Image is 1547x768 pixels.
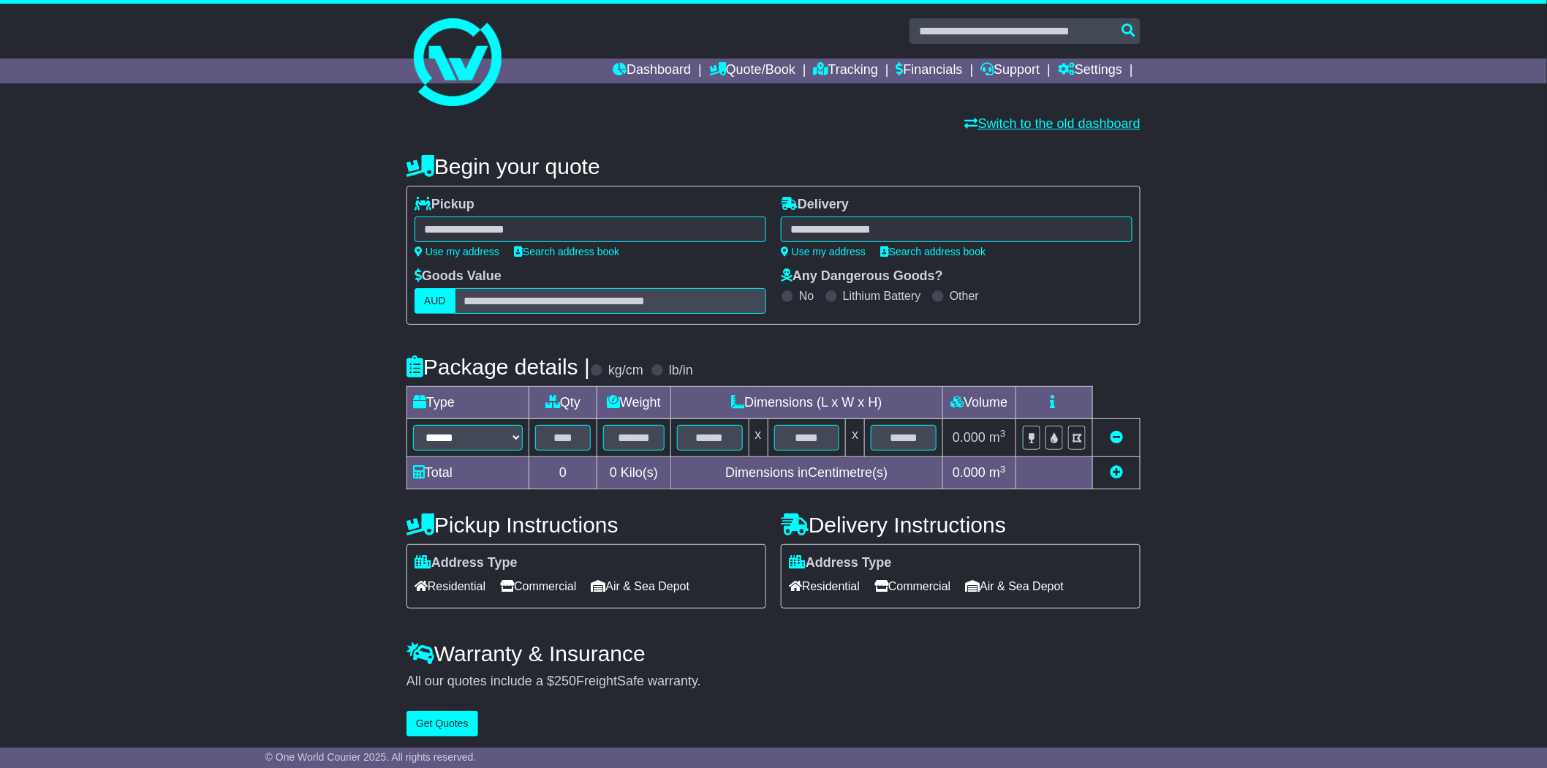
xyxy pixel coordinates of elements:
a: Settings [1058,59,1122,83]
span: Residential [415,575,485,598]
label: kg/cm [608,363,643,379]
button: Get Quotes [406,711,478,737]
span: Residential [789,575,860,598]
label: Pickup [415,197,474,213]
label: Delivery [781,197,849,213]
label: lb/in [669,363,693,379]
span: 0 [610,465,617,480]
label: Address Type [789,555,892,571]
td: x [749,419,768,457]
td: 0 [529,457,597,489]
a: Search address book [514,246,619,257]
td: Volume [942,387,1015,419]
td: Weight [597,387,671,419]
span: 250 [554,674,576,688]
td: Total [407,457,529,489]
span: m [989,465,1006,480]
td: Qty [529,387,597,419]
span: Air & Sea Depot [966,575,1064,598]
span: 0.000 [953,465,986,480]
label: No [799,289,814,303]
td: Kilo(s) [597,457,671,489]
td: Type [407,387,529,419]
td: Dimensions (L x W x H) [670,387,942,419]
h4: Begin your quote [406,154,1141,178]
a: Financials [896,59,963,83]
label: Goods Value [415,268,502,285]
h4: Delivery Instructions [781,513,1141,537]
a: Add new item [1110,465,1123,480]
span: Commercial [500,575,576,598]
span: © One World Courier 2025. All rights reserved. [265,751,477,763]
span: m [989,430,1006,445]
label: AUD [415,288,455,314]
a: Quote/Book [709,59,795,83]
h4: Pickup Instructions [406,513,766,537]
label: Other [950,289,979,303]
a: Search address book [880,246,986,257]
span: 0.000 [953,430,986,445]
a: Dashboard [613,59,691,83]
a: Switch to the old dashboard [965,116,1141,131]
label: Any Dangerous Goods? [781,268,943,285]
label: Address Type [415,555,518,571]
a: Use my address [415,246,499,257]
sup: 3 [1000,428,1006,439]
h4: Warranty & Insurance [406,641,1141,666]
span: Commercial [874,575,950,598]
sup: 3 [1000,464,1006,475]
a: Support [981,59,1040,83]
a: Remove this item [1110,430,1123,445]
a: Tracking [814,59,878,83]
h4: Package details | [406,355,590,379]
td: x [846,419,865,457]
div: All our quotes include a $ FreightSafe warranty. [406,674,1141,690]
label: Lithium Battery [843,289,921,303]
td: Dimensions in Centimetre(s) [670,457,942,489]
span: Air & Sea Depot [591,575,690,598]
a: Use my address [781,246,866,257]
